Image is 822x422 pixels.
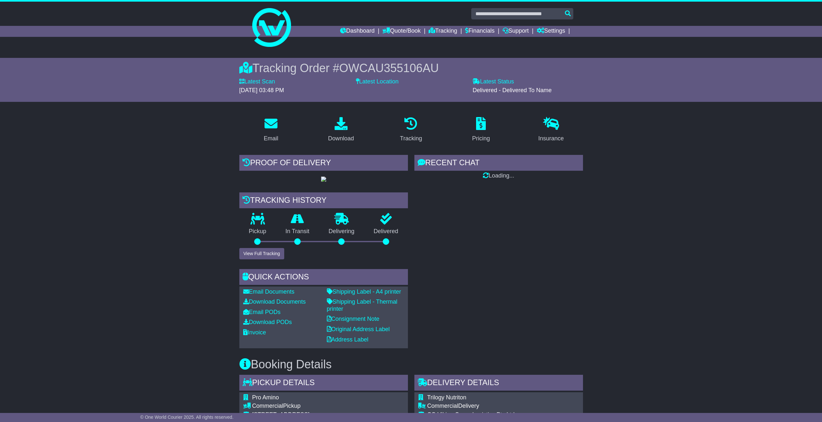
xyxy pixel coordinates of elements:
[427,394,466,401] span: Trilogy Nutriton
[321,177,326,182] img: GetPodImage
[327,298,398,312] a: Shipping Label - Thermal printer
[468,115,494,145] a: Pricing
[473,87,552,93] span: Delivered - Delivered To Name
[538,134,564,143] div: Insurance
[356,78,399,85] label: Latest Location
[252,403,283,409] span: Commercial
[243,319,292,325] a: Download PODs
[427,403,552,410] div: Delivery
[396,115,426,145] a: Tracking
[243,288,295,295] a: Email Documents
[140,415,234,420] span: © One World Courier 2025. All rights reserved.
[239,78,275,85] label: Latest Scan
[465,26,494,37] a: Financials
[472,134,490,143] div: Pricing
[340,26,375,37] a: Dashboard
[239,228,276,235] p: Pickup
[239,192,408,210] div: Tracking history
[239,61,583,75] div: Tracking Order #
[327,336,369,343] a: Address Label
[427,411,552,418] div: CO Viking Cargo Logistics Pty Ltd
[239,269,408,287] div: Quick Actions
[319,228,364,235] p: Delivering
[339,61,439,75] span: OWCAU355106AU
[259,115,282,145] a: Email
[328,134,354,143] div: Download
[534,115,568,145] a: Insurance
[503,26,529,37] a: Support
[252,403,399,410] div: Pickup
[239,155,408,172] div: Proof of Delivery
[252,411,399,418] div: [STREET_ADDRESS]
[414,155,583,172] div: RECENT CHAT
[414,375,583,392] div: Delivery Details
[243,329,266,336] a: Invoice
[429,26,457,37] a: Tracking
[276,228,319,235] p: In Transit
[427,403,458,409] span: Commercial
[239,248,284,259] button: View Full Tracking
[537,26,565,37] a: Settings
[327,316,380,322] a: Consignment Note
[324,115,358,145] a: Download
[382,26,421,37] a: Quote/Book
[400,134,422,143] div: Tracking
[264,134,278,143] div: Email
[327,288,401,295] a: Shipping Label - A4 printer
[239,358,583,371] h3: Booking Details
[364,228,408,235] p: Delivered
[473,78,514,85] label: Latest Status
[327,326,390,332] a: Original Address Label
[239,87,284,93] span: [DATE] 03:48 PM
[243,309,281,315] a: Email PODs
[243,298,306,305] a: Download Documents
[414,172,583,179] div: Loading...
[239,375,408,392] div: Pickup Details
[252,394,279,401] span: Pro Amino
